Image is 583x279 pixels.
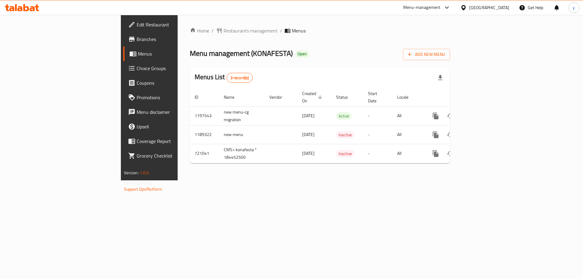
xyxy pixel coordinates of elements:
div: Menu-management [403,4,441,11]
td: All [392,125,424,144]
span: Vendor [269,94,290,101]
span: Get support on: [124,179,152,187]
li: / [280,27,282,34]
td: - [363,106,392,125]
span: Locale [397,94,416,101]
span: Menu disclaimer [137,108,213,116]
a: Grocery Checklist [123,148,218,163]
table: enhanced table [190,88,492,163]
span: Inactive [336,131,354,138]
button: Change Status [443,128,458,142]
span: Coverage Report [137,138,213,145]
div: Open [295,50,309,58]
a: Promotions [123,90,218,105]
div: Export file [433,70,448,85]
td: All [392,144,424,163]
span: Grocery Checklist [137,152,213,159]
div: [GEOGRAPHIC_DATA] [469,4,509,11]
span: Status [336,94,356,101]
span: Version: [124,169,139,177]
div: Active [336,112,352,120]
th: Actions [424,88,492,107]
a: Edit Restaurant [123,17,218,32]
td: - [363,125,392,144]
span: Menus [292,27,306,34]
span: Menus [138,50,213,57]
span: [DATE] [302,112,315,120]
button: more [428,109,443,123]
span: Branches [137,36,213,43]
a: Menu disclaimer [123,105,218,119]
a: Choice Groups [123,61,218,76]
td: CMS> konafesta * 184452500 [219,144,264,163]
a: Coverage Report [123,134,218,148]
span: Choice Groups [137,65,213,72]
button: Change Status [443,146,458,161]
button: Change Status [443,109,458,123]
td: new menu-cg migration [219,106,264,125]
a: Coupons [123,76,218,90]
a: Restaurants management [216,27,278,34]
span: Inactive [336,150,354,157]
span: Menu management ( KONAFESTA ) [190,46,293,60]
span: Active [336,113,352,120]
button: Add New Menu [403,49,450,60]
div: Total records count [227,73,253,83]
a: Menus [123,46,218,61]
span: [DATE] [302,149,315,157]
span: 1.0.0 [140,169,149,177]
span: Created On [302,90,324,104]
button: more [428,128,443,142]
button: more [428,146,443,161]
span: y [573,4,575,11]
span: [DATE] [302,131,315,138]
a: Upsell [123,119,218,134]
span: Coupons [137,79,213,87]
td: - [363,144,392,163]
span: Upsell [137,123,213,130]
span: Edit Restaurant [137,21,213,28]
a: Support.OpsPlatform [124,185,162,193]
span: ID [195,94,206,101]
span: Name [224,94,242,101]
span: Start Date [368,90,385,104]
h2: Menus List [195,73,253,83]
td: All [392,106,424,125]
nav: breadcrumb [190,27,450,34]
span: Restaurants management [223,27,278,34]
span: Open [295,51,309,56]
a: Branches [123,32,218,46]
span: 3 record(s) [227,75,253,81]
td: new menu [219,125,264,144]
span: Promotions [137,94,213,101]
span: Add New Menu [408,51,445,58]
